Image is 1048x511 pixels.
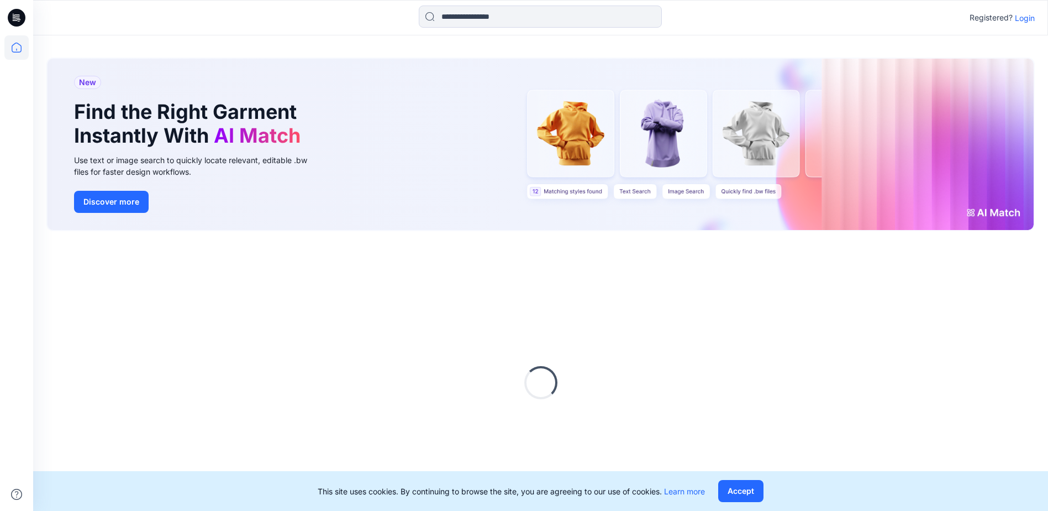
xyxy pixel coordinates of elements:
p: Registered? [970,11,1013,24]
h1: Find the Right Garment Instantly With [74,100,306,148]
p: Login [1015,12,1035,24]
p: This site uses cookies. By continuing to browse the site, you are agreeing to our use of cookies. [318,486,705,497]
span: AI Match [214,123,301,148]
a: Learn more [664,487,705,496]
div: Use text or image search to quickly locate relevant, editable .bw files for faster design workflows. [74,154,323,178]
span: New [79,76,96,89]
button: Discover more [74,191,149,213]
button: Accept [718,480,763,502]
